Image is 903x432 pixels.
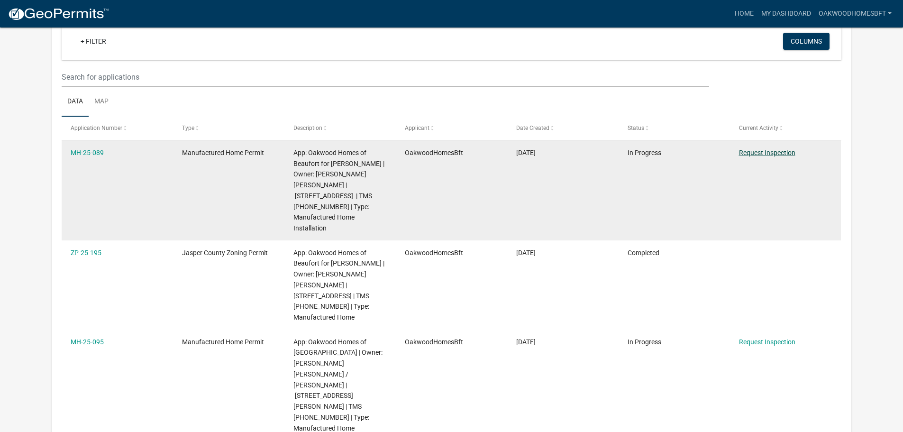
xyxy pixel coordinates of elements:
datatable-header-cell: Current Activity [730,117,841,139]
a: MH-25-089 [71,149,104,156]
datatable-header-cell: Applicant [396,117,507,139]
span: Applicant [405,125,429,131]
a: Request Inspection [739,149,795,156]
span: Manufactured Home Permit [182,338,264,346]
a: ZP-25-195 [71,249,101,257]
a: Map [89,87,114,117]
a: + Filter [73,33,114,50]
a: MH-25-095 [71,338,104,346]
span: Manufactured Home Permit [182,149,264,156]
span: 06/27/2025 [516,249,536,257]
span: In Progress [628,149,661,156]
span: Jasper County Zoning Permit [182,249,268,257]
span: Type [182,125,194,131]
datatable-header-cell: Description [284,117,396,139]
span: Completed [628,249,659,257]
a: Home [731,5,757,23]
a: Request Inspection [739,338,795,346]
datatable-header-cell: Status [618,117,730,139]
span: App: Oakwood Homes of Beaufort for Alex Barrientos | Owner: BARRIENTOS FRANCISCO GOMEZ | 5295 CAT... [293,149,384,232]
span: OakwoodHomesBft [405,338,463,346]
datatable-header-cell: Type [173,117,284,139]
span: App: Oakwood Homes of Beaufort for Alex Barrientos | Owner: BARRIENTOS FRANCISCO GOMEZ | 5295 CAT... [293,249,384,322]
span: OakwoodHomesBft [405,249,463,257]
span: In Progress [628,338,661,346]
span: Current Activity [739,125,778,131]
span: Description [293,125,322,131]
span: Application Number [71,125,122,131]
span: OakwoodHomesBft [405,149,463,156]
a: OakwoodHomesBft [815,5,895,23]
datatable-header-cell: Application Number [62,117,173,139]
datatable-header-cell: Date Created [507,117,619,139]
span: Date Created [516,125,549,131]
span: 06/24/2025 [516,338,536,346]
a: Data [62,87,89,117]
button: Columns [783,33,830,50]
input: Search for applications [62,67,709,87]
span: Status [628,125,644,131]
span: 06/30/2025 [516,149,536,156]
a: My Dashboard [757,5,815,23]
